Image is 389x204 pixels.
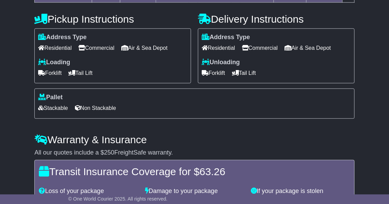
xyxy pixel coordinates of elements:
[232,68,256,78] span: Tail Lift
[38,59,70,66] label: Loading
[202,43,235,53] span: Residential
[142,188,247,195] div: Damage to your package
[34,13,191,25] h4: Pickup Instructions
[121,43,168,53] span: Air & Sea Depot
[202,59,240,66] label: Unloading
[35,188,141,195] div: Loss of your package
[247,188,353,195] div: If your package is stolen
[34,134,354,146] h4: Warranty & Insurance
[38,103,68,114] span: Stackable
[202,68,225,78] span: Forklift
[285,43,331,53] span: Air & Sea Depot
[39,166,350,178] h4: Transit Insurance Coverage for $
[68,196,168,202] span: © One World Courier 2025. All rights reserved.
[202,34,250,41] label: Address Type
[38,68,62,78] span: Forklift
[68,68,92,78] span: Tail Lift
[38,34,87,41] label: Address Type
[75,103,116,114] span: Non Stackable
[242,43,278,53] span: Commercial
[198,13,355,25] h4: Delivery Instructions
[34,149,354,157] div: All our quotes include a $ FreightSafe warranty.
[38,94,63,101] label: Pallet
[104,149,114,156] span: 250
[200,166,225,178] span: 63.26
[79,43,114,53] span: Commercial
[38,43,71,53] span: Residential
